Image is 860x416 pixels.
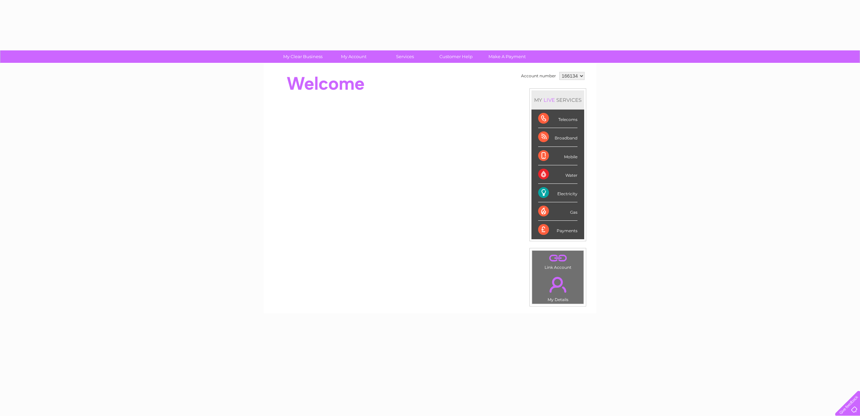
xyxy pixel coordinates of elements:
a: Customer Help [428,50,484,63]
div: Electricity [538,184,577,202]
td: Link Account [532,250,584,272]
a: . [534,252,582,264]
div: LIVE [542,97,556,103]
a: Services [377,50,433,63]
div: Broadband [538,128,577,147]
a: Make A Payment [479,50,535,63]
a: . [534,273,582,296]
div: Payments [538,221,577,239]
td: My Details [532,271,584,304]
div: Water [538,165,577,184]
div: Telecoms [538,110,577,128]
div: Gas [538,202,577,221]
td: Account number [519,70,558,82]
a: My Account [326,50,382,63]
a: My Clear Business [275,50,331,63]
div: Mobile [538,147,577,165]
div: MY SERVICES [531,90,584,110]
